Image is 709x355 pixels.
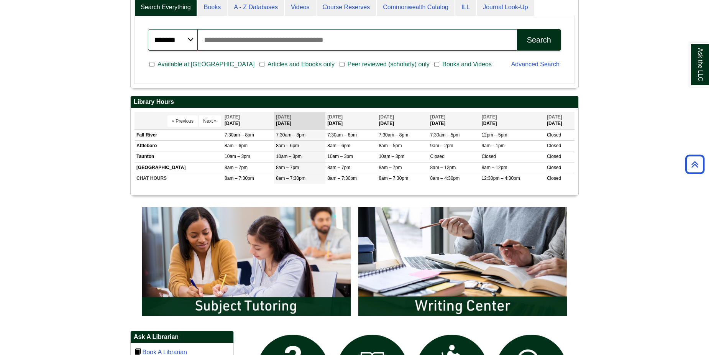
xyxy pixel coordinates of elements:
span: [DATE] [482,114,497,120]
th: [DATE] [428,112,480,129]
span: 9am – 2pm [430,143,453,148]
span: 12:30pm – 4:30pm [482,176,520,181]
td: Fall River [135,130,223,141]
span: 8am – 12pm [430,165,456,170]
input: Articles and Ebooks only [259,61,264,68]
button: Search [517,29,561,51]
span: [DATE] [430,114,446,120]
span: 8am – 7pm [379,165,402,170]
td: CHAT HOURS [135,173,223,184]
th: [DATE] [377,112,428,129]
span: Closed [482,154,496,159]
span: 8am – 7:30pm [276,176,305,181]
th: [DATE] [480,112,545,129]
h2: Ask A Librarian [131,331,233,343]
span: Closed [547,143,561,148]
th: [DATE] [545,112,574,129]
span: Peer reviewed (scholarly) only [345,60,433,69]
h2: Library Hours [131,96,578,108]
th: [DATE] [274,112,325,129]
span: 8am – 7pm [276,165,299,170]
th: [DATE] [325,112,377,129]
span: [DATE] [225,114,240,120]
span: Closed [547,154,561,159]
img: Writing Center Information [354,203,571,320]
span: [DATE] [327,114,343,120]
span: 8am – 7:30pm [379,176,408,181]
span: 8am – 7pm [327,165,350,170]
span: 8am – 6pm [276,143,299,148]
span: [DATE] [547,114,562,120]
span: Closed [547,132,561,138]
span: 8am – 6pm [225,143,248,148]
th: [DATE] [223,112,274,129]
input: Peer reviewed (scholarly) only [340,61,345,68]
a: Advanced Search [511,61,560,67]
input: Books and Videos [434,61,439,68]
span: Books and Videos [439,60,495,69]
img: Subject Tutoring Information [138,203,354,320]
span: 8am – 4:30pm [430,176,460,181]
span: Closed [430,154,445,159]
span: 10am – 3pm [379,154,404,159]
span: 7:30am – 8pm [327,132,357,138]
button: Next » [199,115,221,127]
td: Attleboro [135,141,223,151]
span: 10am – 3pm [276,154,302,159]
span: 8am – 12pm [482,165,507,170]
span: Available at [GEOGRAPHIC_DATA] [154,60,258,69]
span: Articles and Ebooks only [264,60,338,69]
span: Closed [547,165,561,170]
div: Search [527,36,551,44]
span: [DATE] [379,114,394,120]
span: 9am – 1pm [482,143,505,148]
span: 8am – 5pm [379,143,402,148]
span: 12pm – 5pm [482,132,507,138]
span: 8am – 7pm [225,165,248,170]
a: Back to Top [683,159,707,169]
td: [GEOGRAPHIC_DATA] [135,162,223,173]
span: 7:30am – 5pm [430,132,460,138]
span: 7:30am – 8pm [276,132,305,138]
td: Taunton [135,151,223,162]
span: 10am – 3pm [327,154,353,159]
button: « Previous [167,115,198,127]
input: Available at [GEOGRAPHIC_DATA] [149,61,154,68]
span: 10am – 3pm [225,154,250,159]
span: 7:30am – 8pm [379,132,408,138]
span: 8am – 7:30pm [327,176,357,181]
div: slideshow [138,203,571,323]
span: Closed [547,176,561,181]
span: 7:30am – 8pm [225,132,254,138]
span: 8am – 7:30pm [225,176,254,181]
span: 8am – 6pm [327,143,350,148]
span: [DATE] [276,114,291,120]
